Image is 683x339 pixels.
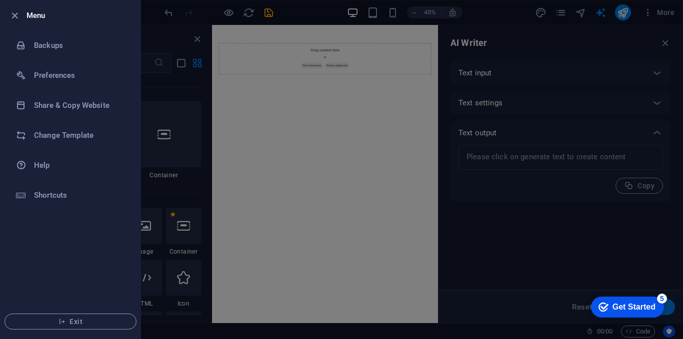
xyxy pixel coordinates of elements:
[29,11,72,20] div: Get Started
[250,83,305,97] span: Paste clipboard
[34,69,126,81] h6: Preferences
[110,59,137,73] a: Next
[4,314,136,330] button: Exit
[197,83,246,97] span: Add elements
[133,2,137,10] a: ×
[0,150,140,180] a: Help
[133,0,137,11] div: Close tooltip
[13,7,98,15] strong: WYSIWYG Website Editor
[15,40,487,111] div: Drop content here
[34,189,126,201] h6: Shortcuts
[8,5,81,26] div: Get Started 5 items remaining, 0% complete
[13,318,128,326] span: Exit
[26,9,132,21] h6: Menu
[74,2,84,12] div: 5
[34,39,126,51] h6: Backups
[34,99,126,111] h6: Share & Copy Website
[13,22,137,56] p: Simply drag and drop elements into the editor. Double-click elements to edit or right-click for m...
[34,129,126,141] h6: Change Template
[34,159,126,171] h6: Help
